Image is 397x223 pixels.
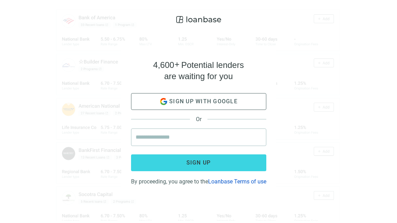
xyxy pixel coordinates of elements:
[131,154,266,171] button: Sign up
[186,159,211,166] span: Sign up
[174,60,179,69] span: +
[169,98,238,105] span: Sign up with google
[131,93,266,110] button: Sign up with google
[131,177,266,185] div: By proceeding, you agree to the
[153,60,174,70] span: 4,600
[208,178,266,185] a: Loanbase Terms of use
[190,116,207,123] span: Or
[153,60,244,82] h4: Potential lenders are waiting for you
